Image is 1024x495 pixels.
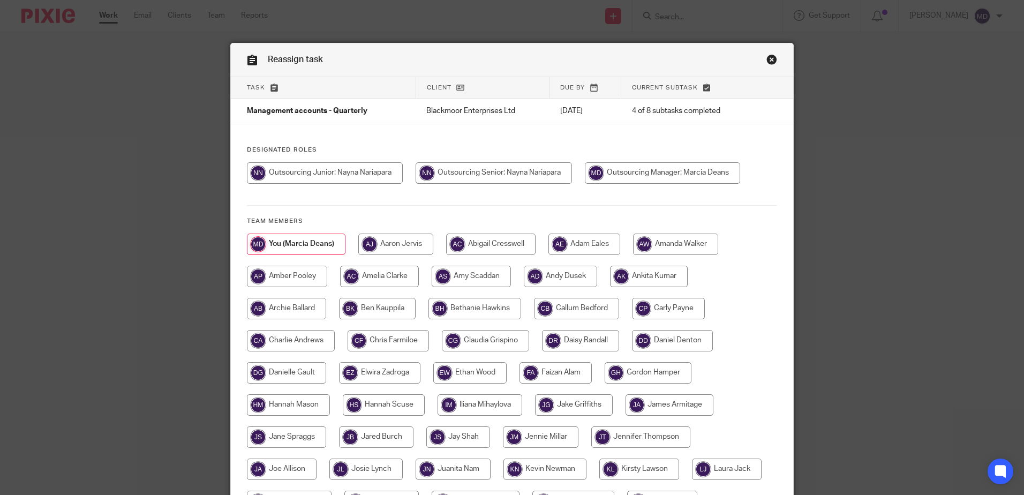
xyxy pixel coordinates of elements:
[247,146,777,154] h4: Designated Roles
[247,217,777,226] h4: Team members
[268,55,323,64] span: Reassign task
[632,85,698,91] span: Current subtask
[427,85,451,91] span: Client
[560,85,585,91] span: Due by
[247,85,265,91] span: Task
[426,106,538,116] p: Blackmoor Enterprises Ltd
[621,99,754,124] td: 4 of 8 subtasks completed
[560,106,611,116] p: [DATE]
[766,54,777,69] a: Close this dialog window
[247,108,367,115] span: Management accounts - Quarterly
